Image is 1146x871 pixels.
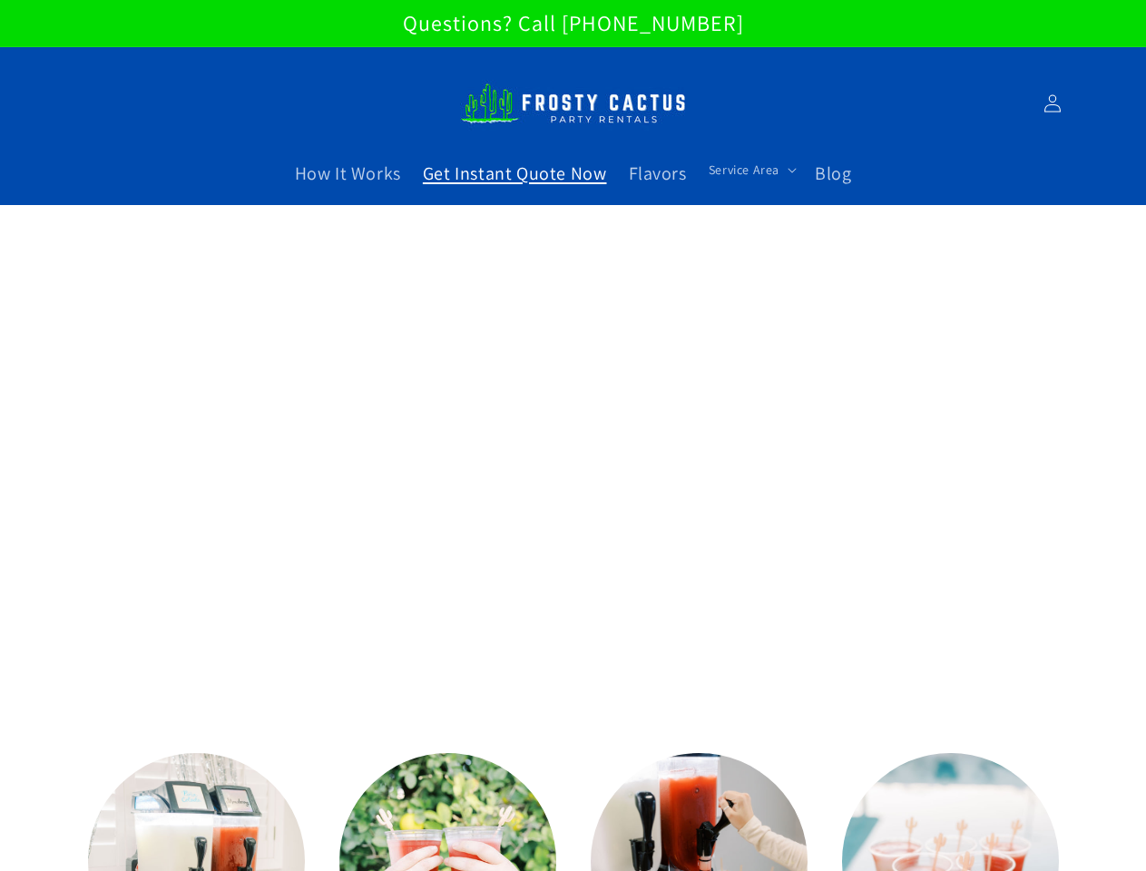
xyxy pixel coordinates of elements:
a: Flavors [618,151,698,196]
span: How It Works [295,161,401,185]
span: Service Area [709,161,779,178]
img: Frosty Cactus Margarita machine rentals Slushy machine rentals dirt soda dirty slushies [460,73,687,134]
span: Flavors [629,161,687,185]
span: Get Instant Quote Now [423,161,607,185]
span: Blog [815,161,851,185]
a: How It Works [284,151,412,196]
a: Blog [804,151,862,196]
a: Get Instant Quote Now [412,151,618,196]
summary: Service Area [698,151,804,189]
